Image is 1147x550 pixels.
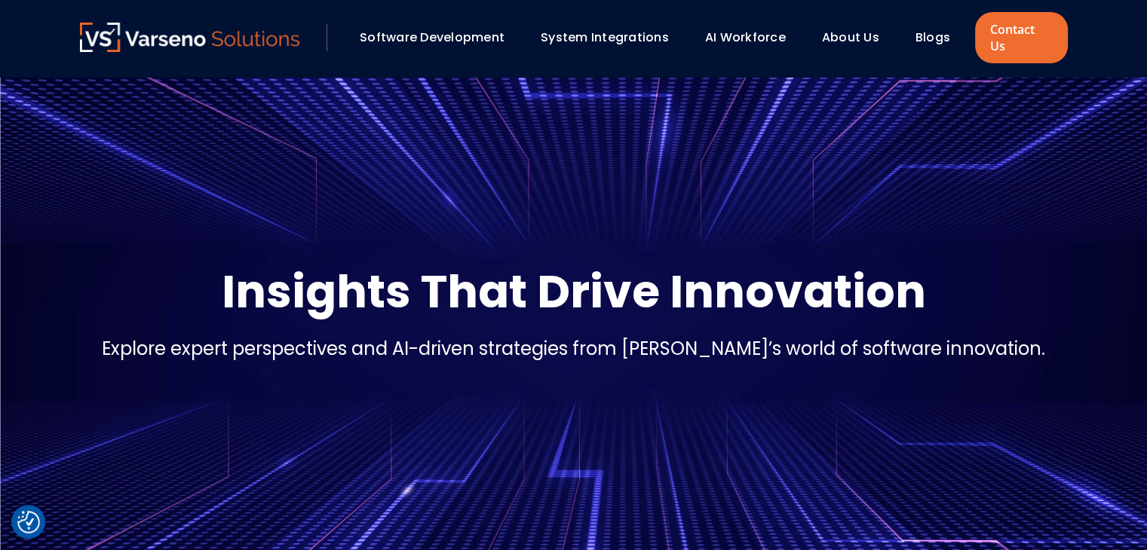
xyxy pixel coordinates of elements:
[80,23,300,52] img: Varseno Solutions – Product Engineering & IT Services
[360,29,504,46] a: Software Development
[17,511,40,533] button: Cookie Settings
[822,29,879,46] a: About Us
[705,29,786,46] a: AI Workforce
[80,23,300,53] a: Varseno Solutions – Product Engineering & IT Services
[814,25,900,50] div: About Us
[908,25,971,50] div: Blogs
[17,511,40,533] img: Revisit consent button
[222,261,926,322] p: Insights That Drive Innovation
[102,335,1045,362] p: Explore expert perspectives and AI-driven strategies from [PERSON_NAME]’s world of software innov...
[533,25,690,50] div: System Integrations
[975,12,1067,63] a: Contact Us
[915,29,950,46] a: Blogs
[698,25,807,50] div: AI Workforce
[352,25,526,50] div: Software Development
[541,29,669,46] a: System Integrations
